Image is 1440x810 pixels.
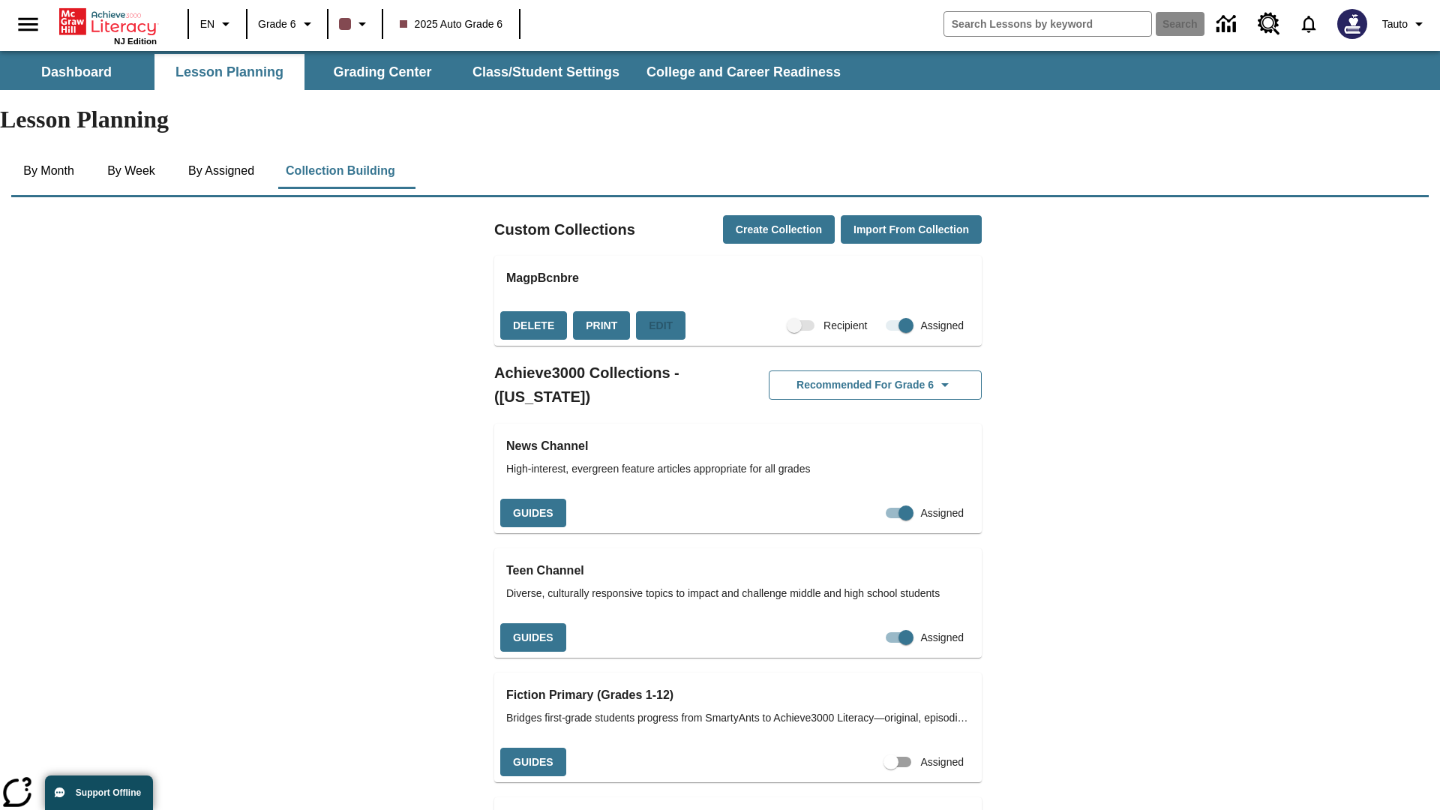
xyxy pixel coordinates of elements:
[200,16,214,32] span: EN
[500,623,566,652] button: Guides
[1289,4,1328,43] a: Notifications
[494,217,635,241] h2: Custom Collections
[1,54,151,90] button: Dashboard
[500,311,567,340] button: Delete
[494,361,738,409] h2: Achieve3000 Collections - ([US_STATE])
[506,461,970,477] span: High-interest, evergreen feature articles appropriate for all grades
[1249,4,1289,44] a: Resource Center, Will open in new tab
[636,311,685,340] div: Because this collection has already started, you cannot change the collection. You can adjust ind...
[1328,4,1376,43] button: Select a new avatar
[114,37,157,46] span: NJ Edition
[1207,4,1249,45] a: Data Center
[506,586,970,601] span: Diverse, culturally responsive topics to impact and challenge middle and high school students
[944,12,1151,36] input: search field
[193,10,241,37] button: Language: EN, Select a language
[76,787,141,798] span: Support Offline
[506,560,970,581] h3: Teen Channel
[460,54,631,90] button: Class/Student Settings
[823,318,867,334] span: Recipient
[500,499,566,528] button: Guides
[920,630,964,646] span: Assigned
[723,215,835,244] button: Create Collection
[154,54,304,90] button: Lesson Planning
[258,16,296,32] span: Grade 6
[307,54,457,90] button: Grading Center
[274,153,407,189] button: Collection Building
[11,153,86,189] button: By Month
[1382,16,1408,32] span: Tauto
[920,505,964,521] span: Assigned
[1376,10,1434,37] button: Profile/Settings
[920,754,964,770] span: Assigned
[45,775,153,810] button: Support Offline
[634,54,853,90] button: College and Career Readiness
[176,153,266,189] button: By Assigned
[1337,9,1367,39] img: Avatar
[506,710,970,726] span: Bridges first-grade students progress from SmartyAnts to Achieve3000 Literacy—original, episodic ...
[506,436,970,457] h3: News Channel
[506,268,970,289] h3: MagpBcnbre
[333,10,377,37] button: Class color is dark brown. Change class color
[506,685,970,706] h3: Fiction Primary (Grades 1-12)
[59,7,157,37] a: Home
[841,215,982,244] button: Import from Collection
[6,2,50,46] button: Open side menu
[94,153,169,189] button: By Week
[573,311,630,340] button: Print, will open in a new window
[400,16,503,32] span: 2025 Auto Grade 6
[920,318,964,334] span: Assigned
[500,748,566,777] button: Guides
[769,370,982,400] button: Recommended for Grade 6
[252,10,322,37] button: Grade: Grade 6, Select a grade
[59,5,157,46] div: Home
